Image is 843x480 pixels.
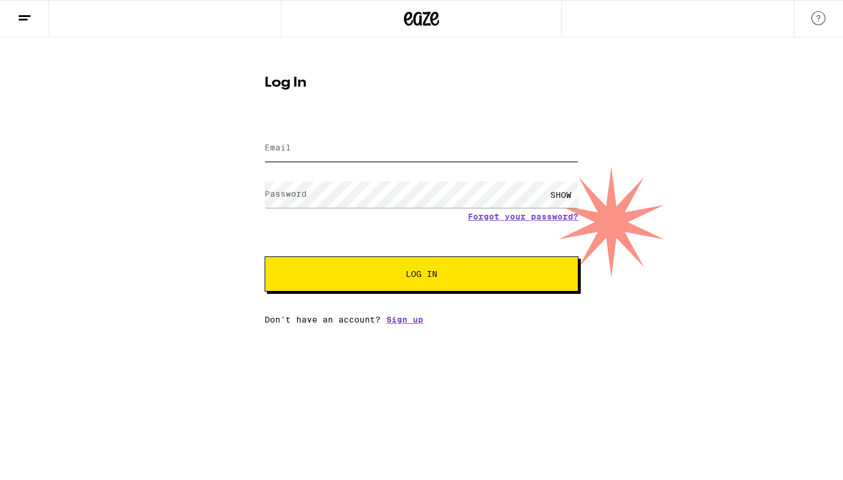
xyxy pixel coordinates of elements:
[265,189,307,198] label: Password
[386,315,423,324] a: Sign up
[265,135,578,162] input: Email
[265,256,578,292] button: Log In
[265,76,578,90] h1: Log In
[265,315,578,324] div: Don't have an account?
[406,270,437,278] span: Log In
[265,143,291,152] label: Email
[543,181,578,208] div: SHOW
[468,212,578,221] a: Forgot your password?
[7,8,84,18] span: Hi. Need any help?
